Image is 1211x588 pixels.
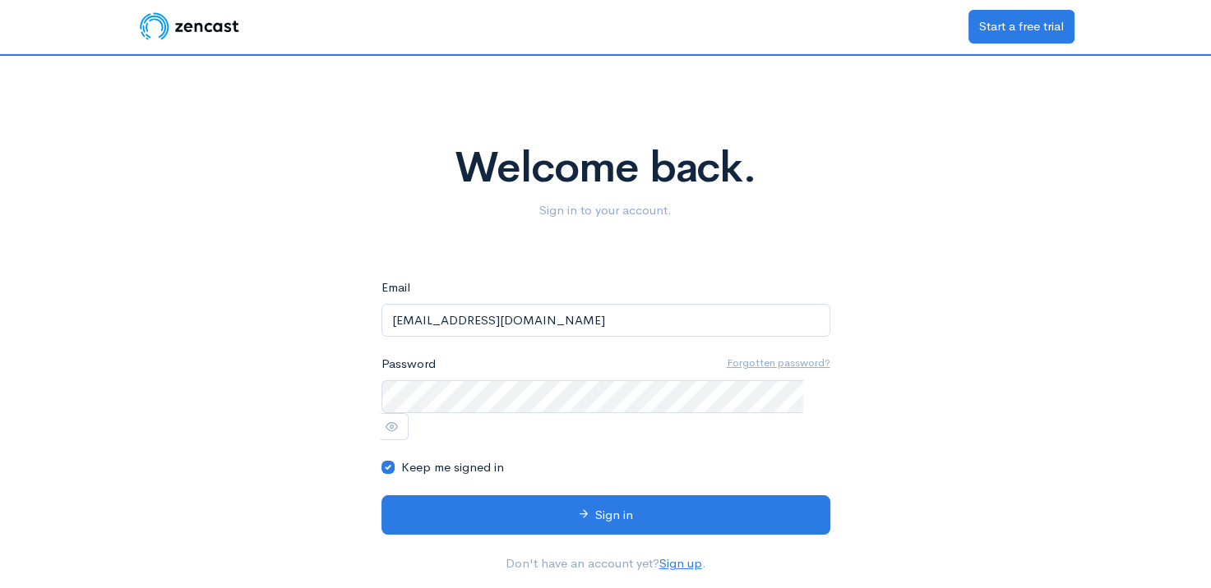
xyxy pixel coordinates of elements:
[137,10,242,43] img: ZenCast Logo
[147,201,1065,220] p: Sign in to your account.
[381,554,830,573] p: Don't have an account yet? .
[147,145,1065,191] h1: Welcome back.
[381,495,830,535] button: Sign in
[401,458,504,477] label: Keep me signed in
[381,304,830,338] input: name@example.com
[968,10,1075,44] a: Start a free trial
[659,555,702,571] a: Sign up
[381,278,410,297] label: Email
[727,355,830,371] a: Forgotten password?
[727,356,830,370] u: Forgotten password?
[381,355,436,374] label: Password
